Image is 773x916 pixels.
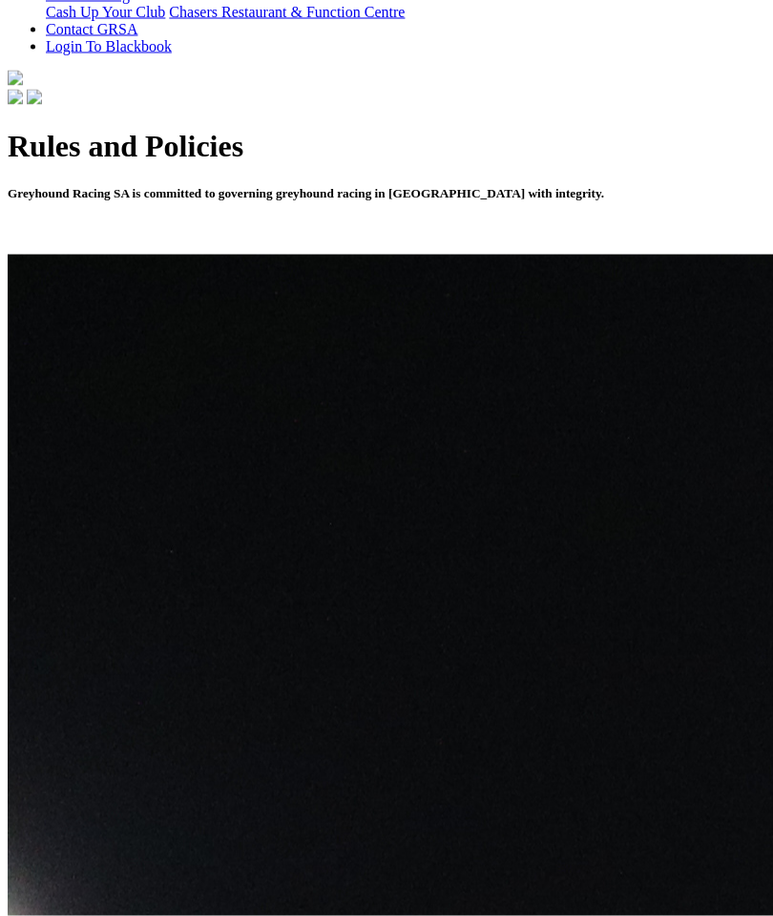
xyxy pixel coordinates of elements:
div: Bar & Dining [46,4,765,21]
img: logo-grsa-white.png [8,71,23,86]
a: Cash Up Your Club [46,4,165,20]
img: twitter.svg [27,90,42,105]
img: facebook.svg [8,90,23,105]
h5: Greyhound Racing SA is committed to governing greyhound racing in [GEOGRAPHIC_DATA] with integrity. [8,186,765,201]
a: Chasers Restaurant & Function Centre [169,4,405,20]
a: Contact GRSA [46,21,137,37]
h1: Rules and Policies [8,129,765,164]
a: Login To Blackbook [46,38,172,54]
